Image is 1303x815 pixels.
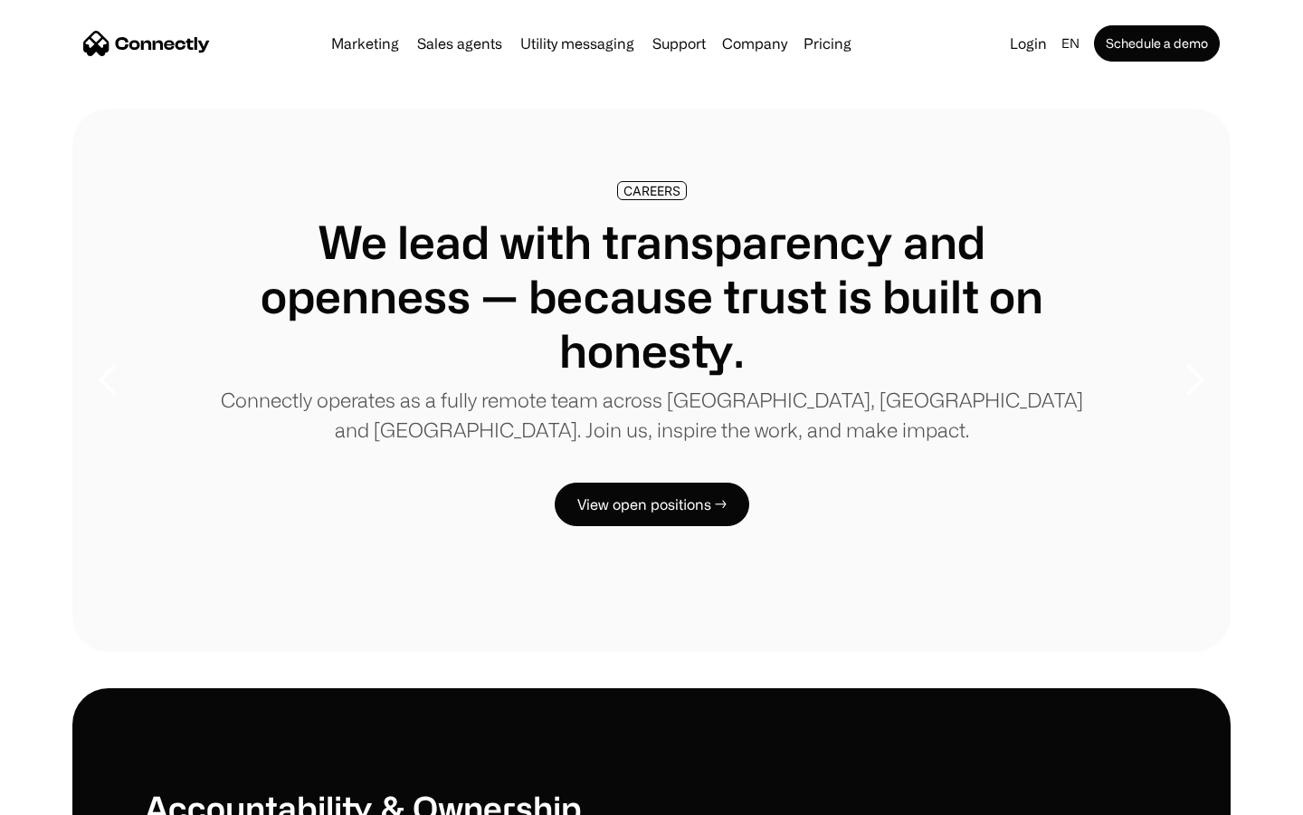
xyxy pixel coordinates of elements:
div: Company [722,31,787,56]
a: Login [1003,31,1054,56]
a: Sales agents [410,36,509,51]
div: CAREERS [623,184,680,197]
a: Marketing [324,36,406,51]
a: View open positions → [555,483,749,526]
p: Connectly operates as a fully remote team across [GEOGRAPHIC_DATA], [GEOGRAPHIC_DATA] and [GEOGRA... [217,385,1086,445]
a: Utility messaging [513,36,642,51]
a: Schedule a demo [1094,25,1220,62]
h1: We lead with transparency and openness — because trust is built on honesty. [217,215,1086,378]
aside: Language selected: English [18,781,109,809]
div: en [1061,31,1079,56]
ul: Language list [36,783,109,809]
a: Support [645,36,713,51]
a: Pricing [796,36,859,51]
